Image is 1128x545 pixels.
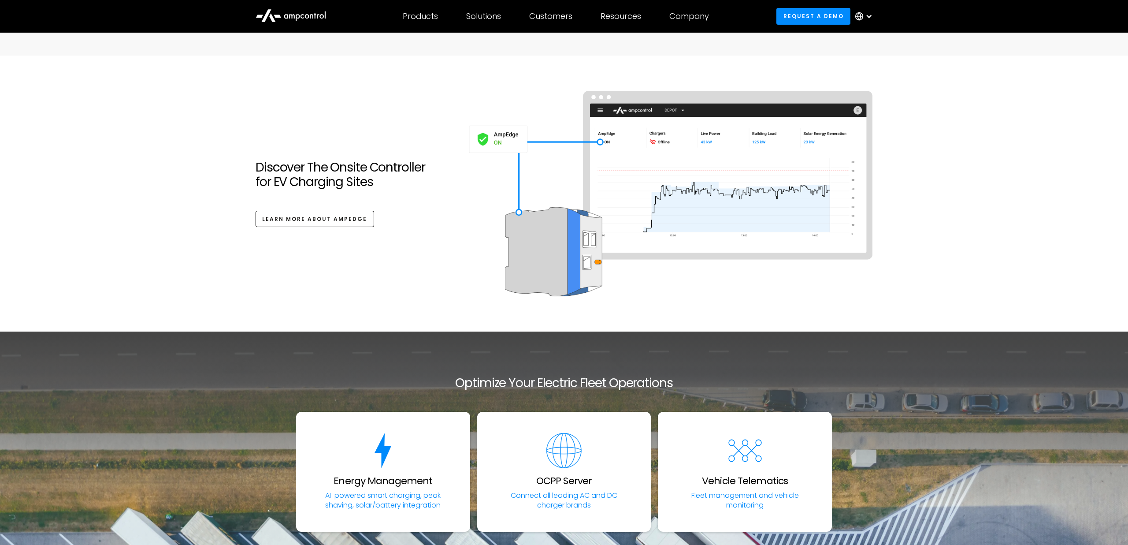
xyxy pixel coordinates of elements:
[315,491,451,511] p: AI-powered smart charging, peak shaving, solar/battery integration
[466,11,501,21] div: Solutions
[477,412,651,532] a: software for EV fleetsOCPP ServerConnect all leading AC and DC charger brands
[669,11,709,21] div: Company
[658,412,832,532] a: Vehicle TelematicsFleet management and vehicle monitoring
[702,475,788,487] h3: Vehicle Telematics
[403,11,438,21] div: Products
[477,412,651,532] div: 2 / 5
[365,433,401,468] img: energy for ev charging
[529,11,572,21] div: Customers
[677,491,813,511] p: Fleet management and vehicle monitoring
[296,376,832,391] h2: Optimize Your Electric Fleet Operations
[658,412,832,532] div: 3 / 5
[256,160,449,190] h2: Discover The Onsite Controller for EV Charging Sites
[334,475,432,487] h3: Energy Management
[256,211,374,227] a: Learn More ABOUT AmpEdge
[497,491,632,511] p: Connect all leading AC and DC charger brands
[536,475,592,487] h3: OCPP Server
[601,11,641,21] div: Resources
[296,412,470,532] div: 1 / 5
[546,433,582,468] img: software for EV fleets
[296,412,470,532] a: energy for ev chargingEnergy ManagementAI-powered smart charging, peak shaving, solar/battery int...
[467,91,872,297] img: Ampedge controller and dashboard
[776,8,850,24] a: Request a demo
